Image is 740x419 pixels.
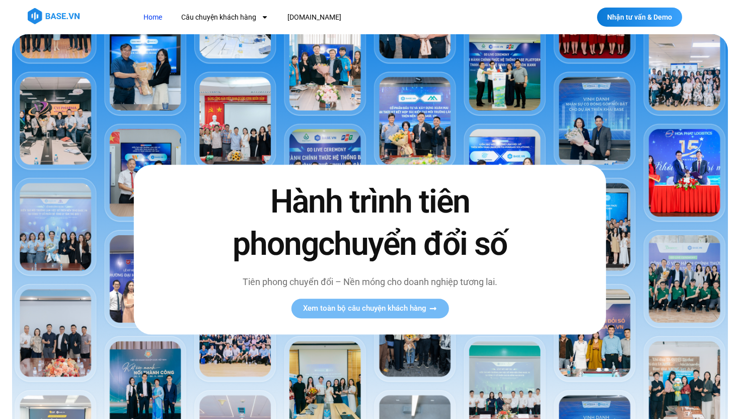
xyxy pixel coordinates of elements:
a: [DOMAIN_NAME] [280,8,349,27]
a: Câu chuyện khách hàng [174,8,276,27]
span: Nhận tư vấn & Demo [607,14,672,21]
a: Home [136,8,170,27]
p: Tiên phong chuyển đổi – Nền móng cho doanh nghiệp tương lai. [211,275,529,289]
span: Xem toàn bộ câu chuyện khách hàng [303,305,426,312]
a: Xem toàn bộ câu chuyện khách hàng [291,299,449,318]
nav: Menu [136,8,526,27]
a: Nhận tư vấn & Demo [597,8,682,27]
h2: Hành trình tiên phong [211,181,529,265]
span: chuyển đổi số [318,225,507,263]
